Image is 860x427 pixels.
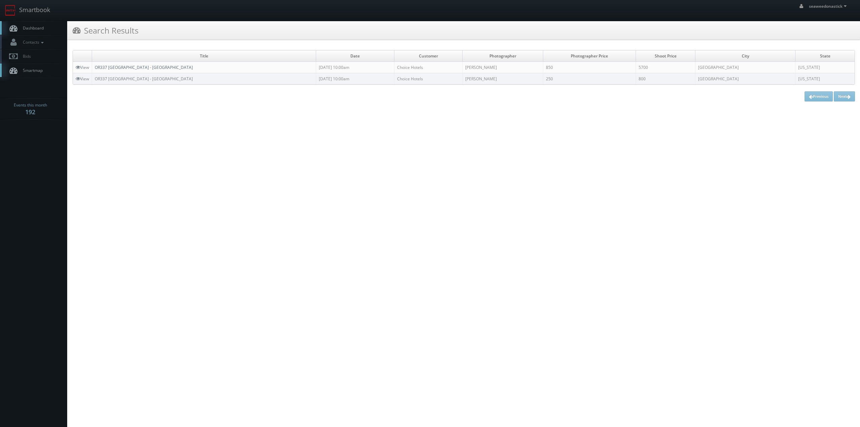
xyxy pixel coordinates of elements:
td: Photographer Price [543,50,636,62]
td: City [695,50,795,62]
td: 800 [636,73,695,85]
a: View [76,65,89,70]
td: [US_STATE] [795,73,855,85]
td: Choice Hotels [394,73,463,85]
span: Dashboard [19,25,44,31]
span: Events this month [14,102,47,109]
td: Customer [394,50,463,62]
h3: Search Results [73,25,138,36]
a: OR337 [GEOGRAPHIC_DATA] - [GEOGRAPHIC_DATA] [95,76,193,82]
td: Photographer [463,50,543,62]
td: [GEOGRAPHIC_DATA] [695,73,795,85]
td: [US_STATE] [795,62,855,73]
a: OR337 [GEOGRAPHIC_DATA] - [GEOGRAPHIC_DATA] [95,65,193,70]
td: State [795,50,855,62]
a: View [76,76,89,82]
td: [DATE] 10:00am [316,73,394,85]
td: 850 [543,62,636,73]
span: seaweedonastick [809,3,849,9]
td: Shoot Price [636,50,695,62]
td: [GEOGRAPHIC_DATA] [695,62,795,73]
span: Contacts [19,39,45,45]
td: [DATE] 10:00am [316,62,394,73]
strong: 192 [25,108,35,116]
td: 250 [543,73,636,85]
td: Title [92,50,316,62]
td: 5700 [636,62,695,73]
td: Date [316,50,394,62]
td: [PERSON_NAME] [463,62,543,73]
td: [PERSON_NAME] [463,73,543,85]
td: Choice Hotels [394,62,463,73]
span: Smartmap [19,68,43,73]
span: Bids [19,53,31,59]
img: smartbook-logo.png [5,5,16,16]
